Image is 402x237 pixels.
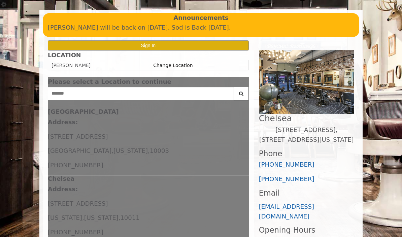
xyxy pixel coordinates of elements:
[82,214,84,221] span: ,
[48,185,78,193] b: Address:
[48,162,103,169] span: [PHONE_NUMBER]
[113,147,148,154] span: [US_STATE]
[259,226,354,234] h3: Opening Hours
[259,189,354,197] h3: Email
[148,147,150,154] span: ,
[119,214,121,221] span: ,
[48,175,74,182] b: Chelsea
[48,78,171,85] span: Please select a Location to continue
[259,203,314,220] a: [EMAIL_ADDRESS][DOMAIN_NAME]
[259,161,314,168] a: [PHONE_NUMBER]
[259,149,354,158] h3: Phone
[237,91,245,96] i: Search button
[239,80,249,84] button: close dialog
[259,175,314,182] a: [PHONE_NUMBER]
[120,214,139,221] span: 10011
[48,200,108,207] span: [STREET_ADDRESS]
[52,63,91,68] span: [PERSON_NAME]
[259,114,354,123] h2: Chelsea
[173,13,229,23] b: Announcements
[153,63,193,68] a: Change Location
[111,147,113,154] span: ,
[48,40,249,50] button: Sign In
[48,52,81,59] b: LOCATION
[48,229,103,236] span: [PHONE_NUMBER]
[48,87,249,104] div: Center Select
[48,133,108,140] span: [STREET_ADDRESS]
[48,108,119,115] b: [GEOGRAPHIC_DATA]
[259,125,354,145] p: [STREET_ADDRESS],[STREET_ADDRESS][US_STATE]
[48,118,78,126] b: Address:
[48,214,82,221] span: [US_STATE]
[84,214,119,221] span: [US_STATE]
[150,147,169,154] span: 10003
[48,23,354,33] p: [PERSON_NAME] will be back on [DATE]. Sod is Back [DATE].
[48,147,111,154] span: [GEOGRAPHIC_DATA]
[48,87,234,100] input: Search Center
